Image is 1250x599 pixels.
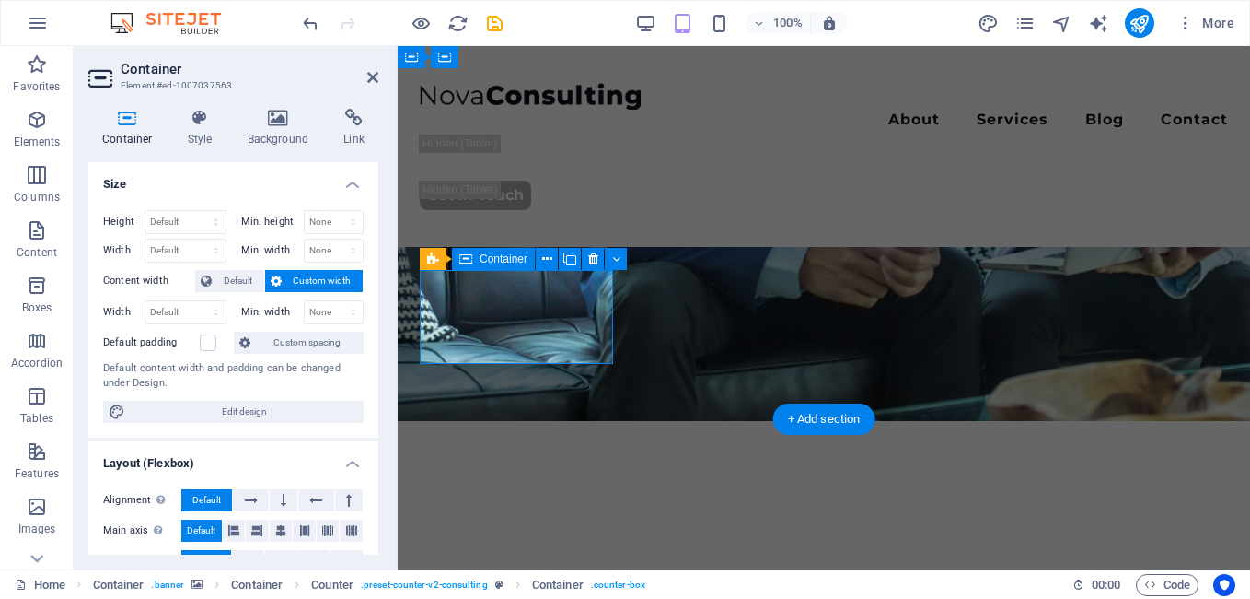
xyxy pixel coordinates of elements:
div: Default content width and padding can be changed under Design. [103,361,364,392]
label: Content width [103,270,195,292]
h6: 100% [773,12,803,34]
i: Reload page [447,13,469,34]
button: Custom width [265,270,364,292]
h4: Background [234,109,330,147]
button: Code [1136,574,1198,596]
button: Default [181,520,222,542]
button: Usercentrics [1213,574,1235,596]
label: Alignment [103,489,181,511]
button: text_generator [1088,12,1110,34]
label: Min. height [241,217,304,227]
h2: Container [121,61,378,77]
button: 100% [746,12,811,34]
i: On resize automatically adjust zoom level to fit chosen device. [821,15,838,31]
button: Click here to leave preview mode and continue editing [410,12,432,34]
span: Default [187,520,215,542]
i: AI Writer [1088,13,1109,34]
p: Tables [20,411,53,426]
span: Custom width [287,270,358,292]
i: Pages (Ctrl+Alt+S) [1014,13,1036,34]
i: Publish [1128,13,1150,34]
span: More [1176,14,1234,32]
h4: Style [174,109,234,147]
button: design [978,12,1000,34]
span: Edit design [131,401,358,423]
img: Editor Logo [106,12,244,34]
button: reload [446,12,469,34]
button: Edit design [103,401,364,423]
label: Min. width [241,245,304,255]
label: Width [103,307,145,317]
label: Default padding [103,332,200,354]
nav: breadcrumb [93,574,645,596]
span: Code [1144,574,1190,596]
p: Boxes [22,300,52,315]
label: Main axis [103,520,181,542]
span: . preset-counter-v2-consulting [361,574,488,596]
span: Click to select. Double-click to edit [231,574,283,596]
label: Side axis [103,550,181,572]
i: Design (Ctrl+Alt+Y) [978,13,999,34]
span: Default [192,489,221,511]
i: This element is a customizable preset [495,580,503,590]
button: undo [299,12,321,34]
a: Click to cancel selection. Double-click to open Pages [15,574,65,596]
span: Default [217,270,259,292]
button: navigator [1051,12,1073,34]
h4: Layout (Flexbox) [88,441,378,475]
button: save [483,12,505,34]
label: Height [103,217,145,227]
span: Click to select. Double-click to edit [93,574,145,596]
p: Accordion [11,356,63,370]
h4: Size [88,162,378,195]
span: Custom spacing [256,332,358,354]
span: Click to select. Double-click to edit [311,574,353,596]
button: Default [181,489,232,511]
p: Favorites [13,79,60,94]
span: Click to select. Double-click to edit [532,574,584,596]
span: Default [191,550,220,572]
p: Features [15,466,59,481]
button: Custom spacing [234,332,364,354]
button: Default [181,550,231,572]
label: Min. width [241,307,304,317]
i: This element contains a background [191,580,203,590]
i: Navigator [1051,13,1072,34]
button: More [1169,8,1242,38]
span: Container [480,253,527,264]
button: publish [1125,8,1154,38]
button: Default [195,270,264,292]
button: pages [1014,12,1036,34]
div: + Add section [773,404,875,435]
p: Columns [14,190,60,205]
i: Save (Ctrl+S) [484,13,505,34]
label: Width [103,245,145,255]
span: 00 00 [1092,574,1120,596]
span: . counter-box [591,574,645,596]
span: : [1105,578,1107,592]
h4: Container [88,109,174,147]
i: Undo: Delete elements (Ctrl+Z) [300,13,321,34]
h4: Link [330,109,378,147]
p: Content [17,245,57,260]
h3: Element #ed-1007037563 [121,77,341,94]
p: Elements [14,135,61,149]
span: . banner [151,574,184,596]
p: Images [18,522,56,536]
